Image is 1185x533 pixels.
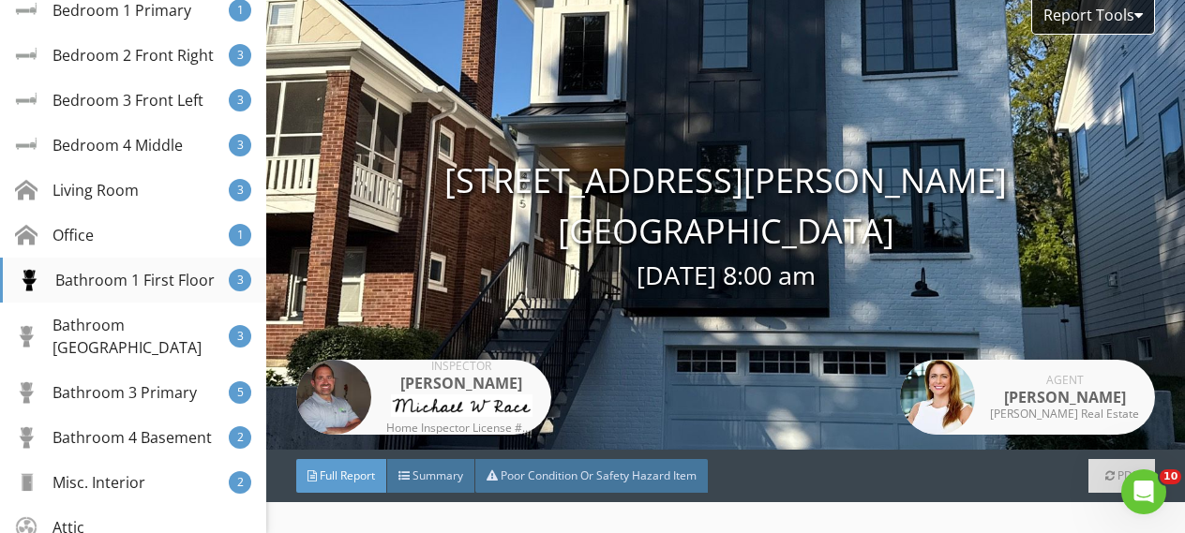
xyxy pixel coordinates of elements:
div: Bathroom 1 First Floor [18,269,215,291]
div: Inspector [386,361,536,372]
div: 3 [229,134,251,156]
span: 10 [1160,469,1181,484]
div: Living Room [15,179,139,201]
div: 3 [229,179,251,201]
img: jpeg [900,360,975,435]
a: Inspector [PERSON_NAME] Home Inspector License #162522 [296,360,551,435]
div: Bedroom 2 Front Right [15,44,214,67]
div: [STREET_ADDRESS][PERSON_NAME] [GEOGRAPHIC_DATA] [266,155,1185,295]
div: 1 [229,224,251,246]
div: Agent [990,375,1140,386]
img: Screenshot_2024-07-15_at_1.15.33%E2%80%AFPM.png [391,394,532,417]
div: Bedroom 4 Middle [15,134,183,156]
div: 2 [229,426,251,449]
div: Bathroom 3 Primary [15,381,197,404]
div: Bedroom 3 Front Left [15,89,203,111]
div: 5 [229,381,251,404]
div: [DATE] 8:00 am [266,257,1185,295]
div: 3 [229,89,251,111]
span: Full Report [320,467,375,483]
div: Misc. Interior [15,471,145,494]
img: img_0434.jpg [296,360,371,435]
div: 3 [229,325,251,348]
div: 2 [229,471,251,494]
div: Bathroom 4 Basement [15,426,212,449]
div: Office [15,224,94,246]
span: Summary [412,467,463,483]
span: PDF [1117,467,1138,483]
div: Bathroom [GEOGRAPHIC_DATA] [15,314,229,359]
div: 3 [229,269,251,291]
div: Home Inspector License #162522 [386,422,536,434]
iframe: Intercom live chat [1121,469,1166,514]
div: [PERSON_NAME] [990,386,1140,408]
span: Poor Condition Or Safety Hazard Item [501,467,697,483]
div: [PERSON_NAME] [386,372,536,394]
div: [PERSON_NAME] Real Estate [990,408,1140,420]
div: 3 [229,44,251,67]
